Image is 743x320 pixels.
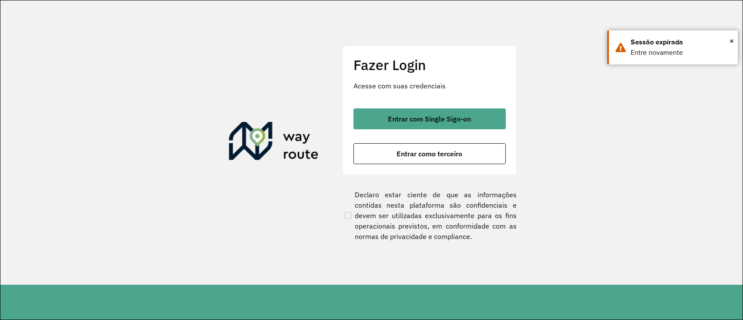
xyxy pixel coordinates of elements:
[353,57,506,73] h2: Fazer Login
[388,115,471,122] span: Entrar com Single Sign-on
[343,189,517,242] label: Declaro estar ciente de que as informações contidas nesta plataforma são confidenciais e devem se...
[730,34,734,47] button: Close
[353,108,506,129] button: button
[631,37,731,47] div: Sessão expirada
[353,143,506,164] button: button
[397,150,462,157] span: Entrar como terceiro
[353,81,506,91] p: Acesse com suas credenciais
[631,47,731,58] div: Entre novamente
[730,34,734,47] span: ×
[229,122,319,164] img: Roteirizador AmbevTech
